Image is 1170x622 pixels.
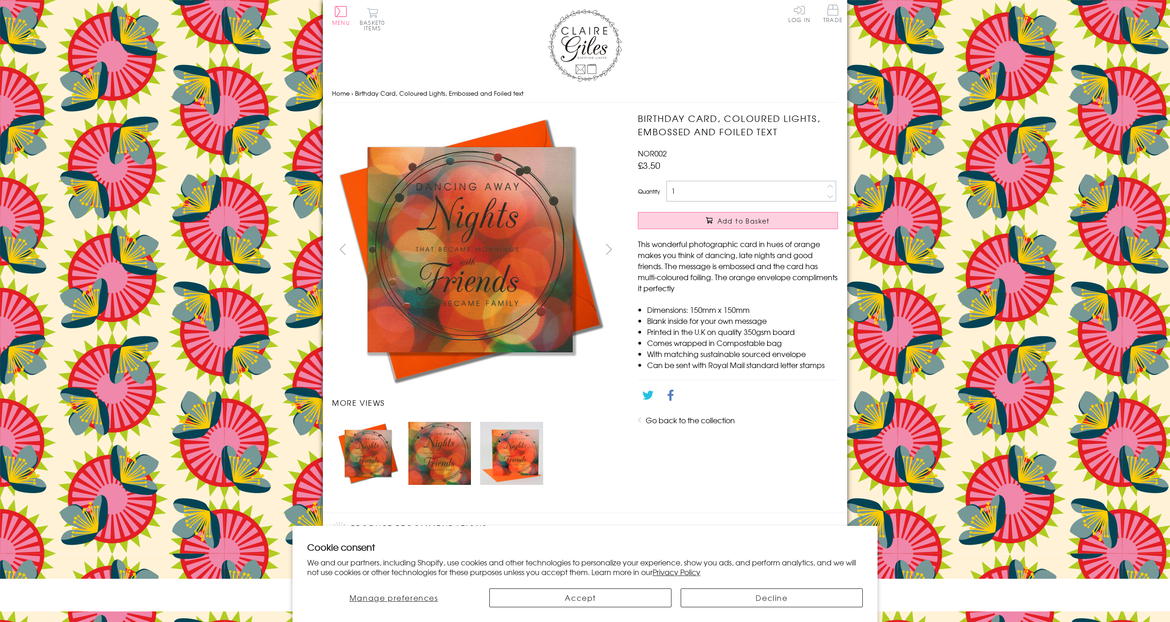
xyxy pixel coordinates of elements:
[638,238,838,294] p: This wonderful photographic card in hues of orange makes you think of dancing, late nights and go...
[638,212,838,229] button: Add to Basket
[404,417,476,489] li: Carousel Page 2
[647,359,838,370] li: Can be sent with Royal Mail standard letter stamps
[548,9,622,82] img: Claire Giles Greetings Cards
[638,112,838,138] h1: Birthday Card, Coloured Lights, Embossed and Foiled text
[332,417,619,489] ul: Carousel Pagination
[647,337,838,348] li: Comes wrapped in Compostable bag
[351,89,353,98] span: ›
[653,566,700,577] a: Privacy Policy
[647,315,838,326] li: Blank inside for your own message
[332,239,353,259] button: prev
[599,239,619,259] button: next
[307,558,863,577] p: We and our partners, including Shopify, use cookies and other technologies to personalize your ex...
[480,422,543,484] img: Birthday Card, Coloured Lights, Embossed and Foiled text
[332,417,404,489] li: Carousel Page 1 (Current Slide)
[332,84,838,103] nav: breadcrumbs
[332,522,838,536] h2: Product recommendations
[332,18,350,27] span: Menu
[823,5,843,23] span: Trade
[350,592,438,603] span: Manage preferences
[638,148,667,159] span: NOR002
[646,415,735,426] a: Go back to the collection
[476,417,547,489] li: Carousel Page 3
[681,588,863,607] button: Decline
[717,216,770,225] span: Add to Basket
[489,588,671,607] button: Accept
[364,18,385,32] span: 0 items
[332,89,350,98] a: Home
[638,187,660,196] label: Quantity
[332,6,350,25] button: Menu
[360,7,385,31] button: Basket0 items
[638,159,660,172] span: £3.50
[355,89,523,98] span: Birthday Card, Coloured Lights, Embossed and Foiled text
[647,348,838,359] li: With matching sustainable sourced envelope
[823,5,843,24] a: Trade
[337,422,399,484] img: Birthday Card, Coloured Lights, Embossed and Foiled text
[788,5,810,23] a: Log In
[332,397,619,408] h3: More views
[307,588,480,607] button: Manage preferences
[647,304,838,315] li: Dimensions: 150mm x 150mm
[307,541,863,553] h2: Cookie consent
[647,326,838,337] li: Printed in the U.K on quality 350gsm board
[332,112,608,388] img: Birthday Card, Coloured Lights, Embossed and Foiled text
[408,422,471,484] img: Birthday Card, Coloured Lights, Embossed and Foiled text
